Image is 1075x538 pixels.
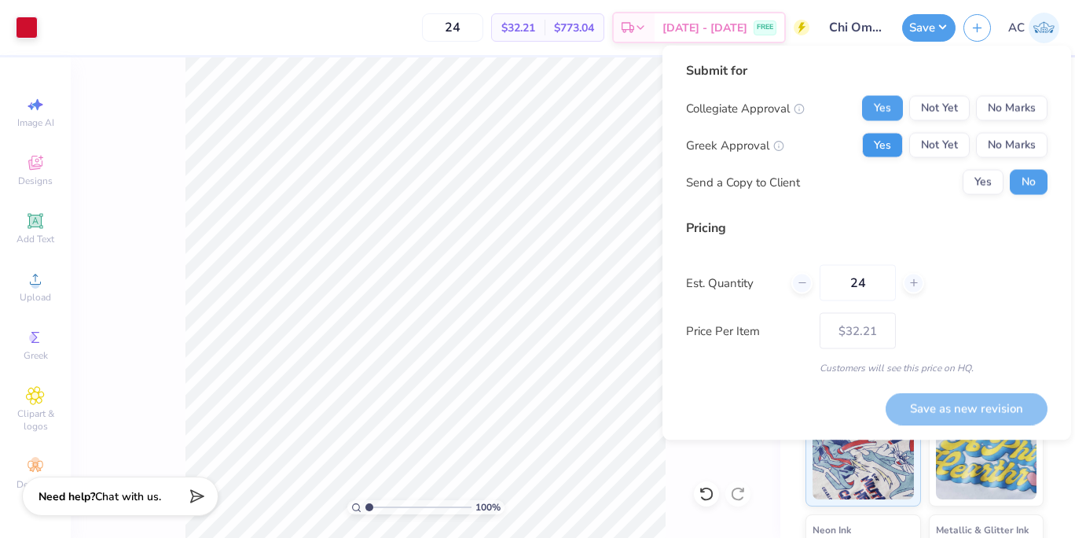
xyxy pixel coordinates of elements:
span: Upload [20,291,51,304]
span: Clipart & logos [8,407,63,433]
button: Not Yet [909,133,970,158]
button: Yes [862,96,903,121]
button: Not Yet [909,96,970,121]
input: – – [422,13,483,42]
span: Designs [18,175,53,187]
strong: Need help? [39,489,95,504]
span: Add Text [17,233,54,245]
span: $773.04 [554,20,594,36]
span: Metallic & Glitter Ink [936,521,1029,538]
img: Ashleigh Chapin [1029,13,1059,43]
div: Collegiate Approval [686,99,805,117]
button: Yes [963,170,1003,195]
div: Send a Copy to Client [686,173,800,191]
button: Save [902,14,956,42]
img: Standard [813,421,914,499]
a: AC [1008,13,1059,43]
span: Decorate [17,478,54,491]
button: No Marks [976,133,1047,158]
span: [DATE] - [DATE] [662,20,747,36]
input: Untitled Design [817,12,894,43]
span: Neon Ink [813,521,851,538]
div: Greek Approval [686,136,784,154]
span: Chat with us. [95,489,161,504]
img: Puff Ink [936,421,1037,499]
span: $32.21 [501,20,535,36]
span: Image AI [17,116,54,129]
button: No Marks [976,96,1047,121]
label: Est. Quantity [686,274,780,292]
label: Price Per Item [686,322,808,340]
span: 100 % [475,500,501,514]
div: Pricing [686,219,1047,238]
input: – – [820,265,896,301]
button: No [1010,170,1047,195]
span: FREE [757,22,773,33]
span: AC [1008,19,1025,37]
button: Yes [862,133,903,158]
span: Greek [24,349,48,362]
div: Submit for [686,61,1047,80]
div: Customers will see this price on HQ. [686,361,1047,375]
